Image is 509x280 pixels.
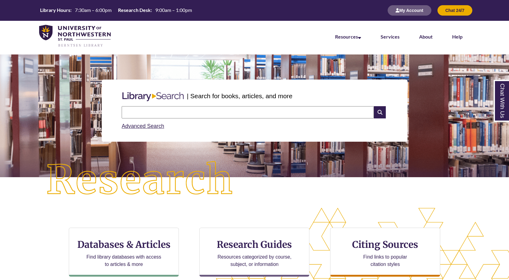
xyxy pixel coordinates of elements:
[122,123,164,129] a: Advanced Search
[38,7,72,13] th: Library Hours:
[205,239,304,250] h3: Research Guides
[38,7,194,13] table: Hours Today
[75,7,112,13] span: 7:30am – 6:00pm
[199,228,309,277] a: Research Guides Resources categorized by course, subject, or information
[38,7,194,14] a: Hours Today
[419,34,433,39] a: About
[69,228,179,277] a: Databases & Articles Find library databases with access to articles & more
[155,7,192,13] span: 9:00am – 1:00pm
[84,253,164,268] p: Find library databases with access to articles & more
[215,253,294,268] p: Resources categorized by course, subject, or information
[355,253,415,268] p: Find links to popular citation styles
[330,228,440,277] a: Citing Sources Find links to popular citation styles
[39,25,111,47] img: UNWSP Library Logo
[381,34,400,39] a: Services
[119,90,187,104] img: Libary Search
[25,140,254,220] img: Research
[348,239,422,250] h3: Citing Sources
[388,5,431,16] button: My Account
[116,7,153,13] th: Research Desk:
[437,8,472,13] a: Chat 24/7
[335,34,361,39] a: Resources
[452,34,463,39] a: Help
[187,91,292,101] p: | Search for books, articles, and more
[437,5,472,16] button: Chat 24/7
[388,8,431,13] a: My Account
[374,106,385,118] i: Search
[74,239,174,250] h3: Databases & Articles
